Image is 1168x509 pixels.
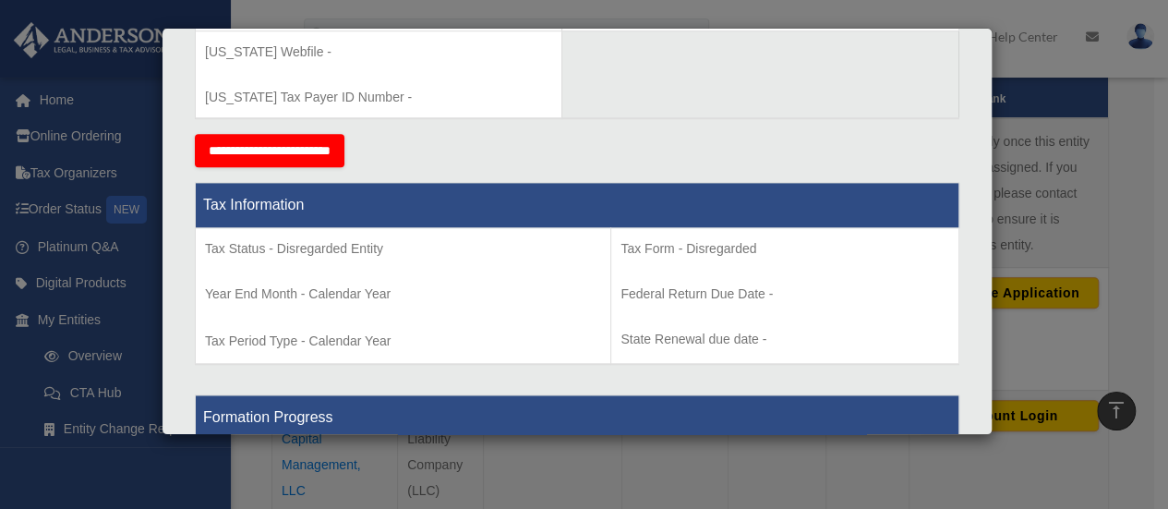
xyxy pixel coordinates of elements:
p: Federal Return Due Date - [620,283,949,306]
p: [US_STATE] Tax Payer ID Number - [205,86,552,109]
p: State Renewal due date - [620,328,949,351]
th: Formation Progress [196,395,959,441]
p: Tax Form - Disregarded [620,237,949,261]
p: Year End Month - Calendar Year [205,283,601,306]
th: Tax Information [196,183,959,228]
td: Tax Period Type - Calendar Year [196,228,611,365]
p: [US_STATE] Webfile - [205,41,552,64]
p: Tax Status - Disregarded Entity [205,237,601,261]
iframe: To enrich screen reader interactions, please activate Accessibility in Grammarly extension settings [980,413,1146,487]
